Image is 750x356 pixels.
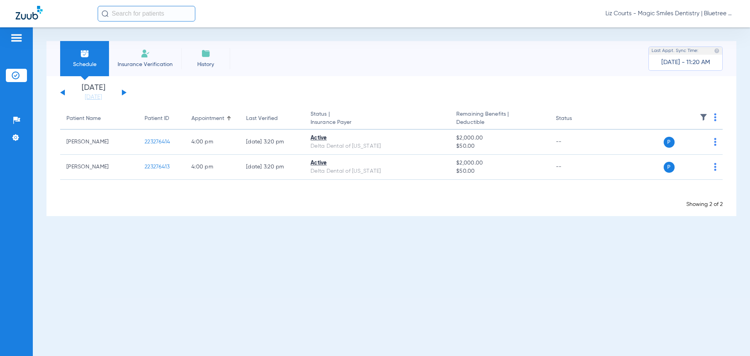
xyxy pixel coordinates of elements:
span: [DATE] - 11:20 AM [661,59,710,66]
div: Delta Dental of [US_STATE] [311,167,444,175]
li: [DATE] [70,84,117,101]
img: Schedule [80,49,89,58]
td: [DATE] 3:20 PM [240,155,304,180]
span: 223276413 [145,164,170,170]
div: Patient Name [66,114,132,123]
td: [DATE] 3:20 PM [240,130,304,155]
span: Schedule [66,61,103,68]
div: Appointment [191,114,224,123]
img: hamburger-icon [10,33,23,43]
td: [PERSON_NAME] [60,130,138,155]
td: 4:00 PM [185,130,240,155]
div: Last Verified [246,114,298,123]
span: Deductible [456,118,543,127]
span: $50.00 [456,142,543,150]
img: group-dot-blue.svg [714,113,716,121]
span: $2,000.00 [456,134,543,142]
span: 223276414 [145,139,170,145]
span: Insurance Payer [311,118,444,127]
td: -- [550,130,602,155]
span: Liz Courts - Magic Smiles Dentistry | Bluetree Dental [605,10,734,18]
img: Zuub Logo [16,6,43,20]
th: Status | [304,108,450,130]
span: Showing 2 of 2 [686,202,723,207]
a: [DATE] [70,93,117,101]
div: Appointment [191,114,234,123]
td: 4:00 PM [185,155,240,180]
img: group-dot-blue.svg [714,163,716,171]
div: Active [311,134,444,142]
div: Active [311,159,444,167]
div: Patient Name [66,114,101,123]
img: filter.svg [700,113,707,121]
th: Status [550,108,602,130]
span: History [187,61,224,68]
img: Manual Insurance Verification [141,49,150,58]
img: History [201,49,211,58]
img: group-dot-blue.svg [714,138,716,146]
input: Search for patients [98,6,195,21]
span: Insurance Verification [115,61,175,68]
td: [PERSON_NAME] [60,155,138,180]
span: P [664,162,675,173]
img: last sync help info [714,48,720,54]
div: Delta Dental of [US_STATE] [311,142,444,150]
span: Last Appt. Sync Time: [652,47,698,55]
td: -- [550,155,602,180]
div: Last Verified [246,114,278,123]
span: $2,000.00 [456,159,543,167]
span: $50.00 [456,167,543,175]
th: Remaining Benefits | [450,108,549,130]
span: P [664,137,675,148]
div: Patient ID [145,114,179,123]
img: Search Icon [102,10,109,17]
div: Patient ID [145,114,169,123]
